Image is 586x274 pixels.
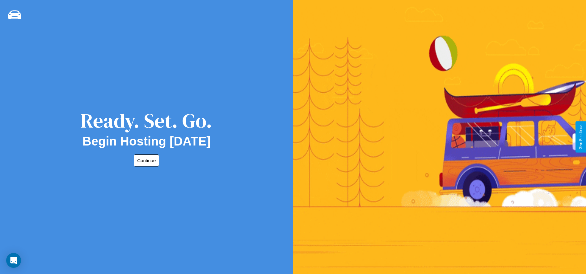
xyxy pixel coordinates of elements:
button: Continue [134,154,159,167]
div: Ready. Set. Go. [81,107,212,134]
div: Give Feedback [579,124,583,150]
h2: Begin Hosting [DATE] [82,134,211,148]
div: Open Intercom Messenger [6,253,21,268]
